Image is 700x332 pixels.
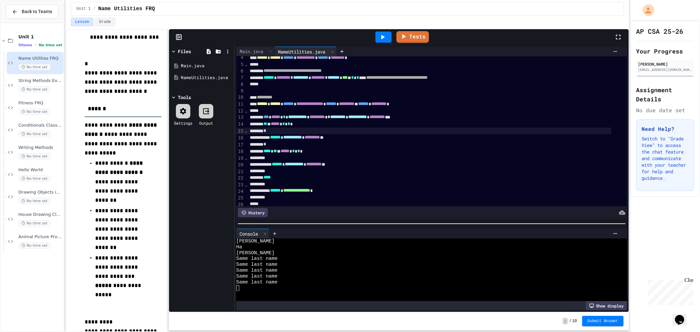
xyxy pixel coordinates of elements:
iframe: chat widget [646,277,693,305]
a: Tests [396,31,429,43]
h2: Assignment Details [636,85,694,104]
span: String Methods Examples [18,78,62,84]
div: Main.java [181,63,232,69]
div: Files [178,48,191,55]
div: [EMAIL_ADDRESS][DOMAIN_NAME] [638,67,692,72]
span: 9 items [18,43,32,47]
span: 10 [572,319,577,324]
span: No time set [18,220,51,226]
div: NameUtilities.java [181,74,232,81]
span: No time set [18,198,51,204]
span: • [35,42,36,48]
button: Back to Teams [6,5,58,19]
span: No time set [18,153,51,159]
span: House Drawing Classwork [18,212,62,218]
span: Name Utilities FRQ [18,56,62,61]
span: / [569,319,571,324]
span: / [93,6,95,11]
span: Drawing Objects in Java - HW Playposit Code [18,190,62,195]
div: [PERSON_NAME] [638,61,692,67]
span: Submit Answer [587,319,618,324]
button: Lesson [71,18,94,26]
div: Output [199,120,213,126]
div: Settings [174,120,192,126]
div: Tools [178,94,191,101]
div: Chat with us now!Close [3,3,45,42]
span: Hello World [18,167,62,173]
span: No time set [18,242,51,249]
h1: AP CSA 25-26 [636,27,684,36]
span: No time set [39,43,62,47]
span: Unit 1 [76,6,91,11]
span: Name Utilities FRQ [98,5,155,13]
button: Submit Answer [582,316,624,326]
iframe: chat widget [672,306,693,325]
span: Fitness FRQ [18,100,62,106]
span: No time set [18,131,51,137]
span: Writing Methods [18,145,62,151]
div: My Account [636,3,656,18]
span: Back to Teams [22,8,52,15]
h3: Need Help? [642,125,689,133]
span: Animal Picture Project [18,234,62,240]
span: Conditionals Classwork [18,123,62,128]
span: No time set [18,176,51,182]
span: - [563,318,568,324]
span: No time set [18,86,51,93]
h2: Your Progress [636,47,694,56]
div: No due date set [636,106,694,114]
span: Unit 1 [18,34,62,40]
span: No time set [18,64,51,70]
button: Grade [95,18,115,26]
p: Switch to "Grade View" to access the chat feature and communicate with your teacher for help and ... [642,135,689,181]
span: No time set [18,109,51,115]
